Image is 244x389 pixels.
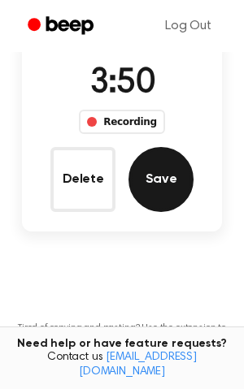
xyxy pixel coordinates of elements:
div: Recording [79,110,164,134]
a: [EMAIL_ADDRESS][DOMAIN_NAME] [79,352,197,378]
p: Tired of copying and pasting? Use the extension to automatically insert your recordings. [13,322,231,347]
span: 3:50 [89,67,155,101]
button: Delete Audio Record [50,147,115,212]
a: Log Out [149,6,228,45]
button: Save Audio Record [129,147,194,212]
a: Beep [16,11,108,42]
span: Contact us [10,351,234,379]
